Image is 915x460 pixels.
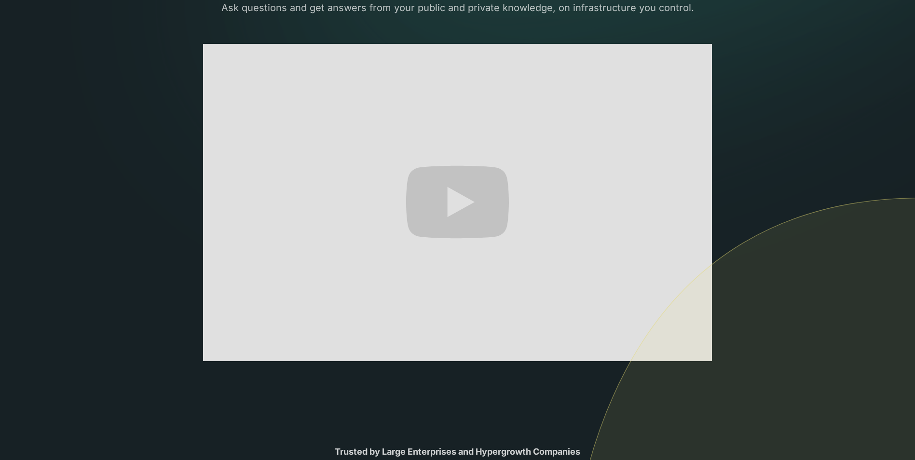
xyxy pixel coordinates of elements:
[867,414,915,460] iframe: Chat Widget
[203,44,712,361] iframe: Atolio in 60 Seconds: Your AI-Enabled Enterprise Search Solution
[176,0,740,15] p: Ask questions and get answers from your public and private knowledge, on infrastructure you control.
[273,445,643,458] div: Trusted by Large Enterprises and Hypergrowth Companies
